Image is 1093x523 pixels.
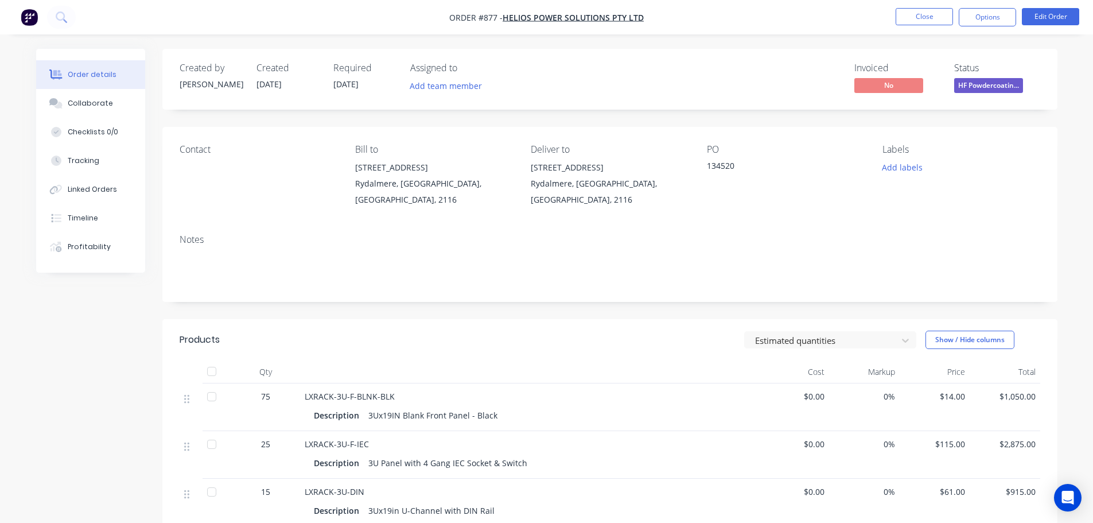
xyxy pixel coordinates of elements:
span: $0.00 [764,438,825,450]
div: Price [900,361,970,383]
div: Status [954,63,1040,73]
span: 0% [834,390,895,402]
div: Linked Orders [68,184,117,195]
div: Notes [180,234,1040,245]
div: Description [314,407,364,424]
div: Profitability [68,242,111,252]
span: 15 [261,486,270,498]
a: Helios Power Solutions Pty Ltd [503,12,644,23]
span: [DATE] [256,79,282,90]
span: $2,875.00 [974,438,1036,450]
span: HF Powdercoatin... [954,78,1023,92]
img: Factory [21,9,38,26]
span: Order #877 - [449,12,503,23]
div: 3Ux19in U-Channel with DIN Rail [364,502,499,519]
button: Add labels [876,160,929,175]
div: Markup [829,361,900,383]
span: No [854,78,923,92]
div: Checklists 0/0 [68,127,118,137]
div: PO [707,144,864,155]
div: Rydalmere, [GEOGRAPHIC_DATA], [GEOGRAPHIC_DATA], 2116 [531,176,688,208]
div: Tracking [68,156,99,166]
button: Collaborate [36,89,145,118]
button: Add team member [403,78,488,94]
div: 3Ux19IN Blank Front Panel - Black [364,407,502,424]
span: LXRACK-3U-F-BLNK-BLK [305,391,395,402]
span: $115.00 [904,438,966,450]
button: Edit Order [1022,8,1079,25]
div: Created [256,63,320,73]
button: Options [959,8,1016,26]
div: Created by [180,63,243,73]
button: Add team member [410,78,488,94]
span: $0.00 [764,486,825,498]
div: 3U Panel with 4 Gang IEC Socket & Switch [364,455,532,471]
div: Assigned to [410,63,525,73]
button: Tracking [36,146,145,175]
div: Contact [180,144,337,155]
span: 0% [834,438,895,450]
div: Open Intercom Messenger [1054,484,1082,512]
span: $1,050.00 [974,390,1036,402]
div: Invoiced [854,63,940,73]
div: Order details [68,69,116,80]
div: 134520 [707,160,850,176]
span: 0% [834,486,895,498]
div: Required [333,63,396,73]
button: Order details [36,60,145,89]
div: Qty [231,361,300,383]
div: Description [314,502,364,519]
div: Collaborate [68,98,113,109]
div: Products [180,333,220,347]
div: [STREET_ADDRESS]Rydalmere, [GEOGRAPHIC_DATA], [GEOGRAPHIC_DATA], 2116 [531,160,688,208]
span: 75 [261,390,270,402]
div: Total [970,361,1040,383]
button: Timeline [36,204,145,233]
div: Deliver to [531,144,688,155]
button: Profitability [36,233,145,261]
div: [STREET_ADDRESS] [531,160,688,176]
div: Cost [759,361,830,383]
span: $0.00 [764,390,825,402]
span: 25 [261,438,270,450]
button: Checklists 0/0 [36,118,145,146]
span: [DATE] [333,79,359,90]
div: [STREET_ADDRESS] [355,160,512,176]
div: Timeline [68,213,98,223]
div: Bill to [355,144,512,155]
span: $915.00 [974,486,1036,498]
div: Description [314,455,364,471]
span: LXRACK-3U-F-IEC [305,439,369,450]
button: Close [896,8,953,25]
button: Show / Hide columns [925,331,1014,349]
button: Linked Orders [36,175,145,204]
span: $14.00 [904,390,966,402]
div: Labels [882,144,1040,155]
span: LXRACK-3U-DIN [305,486,364,497]
div: [STREET_ADDRESS]Rydalmere, [GEOGRAPHIC_DATA], [GEOGRAPHIC_DATA], 2116 [355,160,512,208]
div: [PERSON_NAME] [180,78,243,90]
div: Rydalmere, [GEOGRAPHIC_DATA], [GEOGRAPHIC_DATA], 2116 [355,176,512,208]
button: HF Powdercoatin... [954,78,1023,95]
span: $61.00 [904,486,966,498]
